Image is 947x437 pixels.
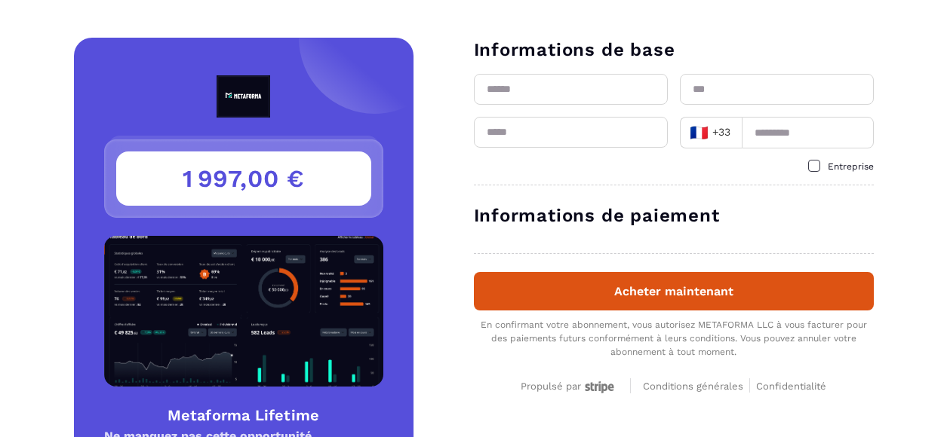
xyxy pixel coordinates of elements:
[521,378,618,393] a: Propulsé par
[643,378,750,393] a: Conditions générales
[756,380,826,392] span: Confidentialité
[734,121,736,144] input: Search for option
[104,405,383,426] h4: Metaforma Lifetime
[689,122,731,143] span: +33
[182,75,306,118] img: logo
[828,161,874,172] span: Entreprise
[104,236,383,387] img: Product Image
[474,272,874,310] button: Acheter maintenant
[643,380,743,392] span: Conditions générales
[474,318,874,359] div: En confirmant votre abonnement, vous autorisez METAFORMA LLC à vous facturer pour des paiements f...
[116,151,371,206] h3: 1 997,00 €
[680,117,742,148] div: Search for option
[474,38,874,62] h3: Informations de base
[756,378,826,393] a: Confidentialité
[521,380,618,393] div: Propulsé par
[474,203,874,228] h3: Informations de paiement
[690,122,709,143] span: 🇫🇷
